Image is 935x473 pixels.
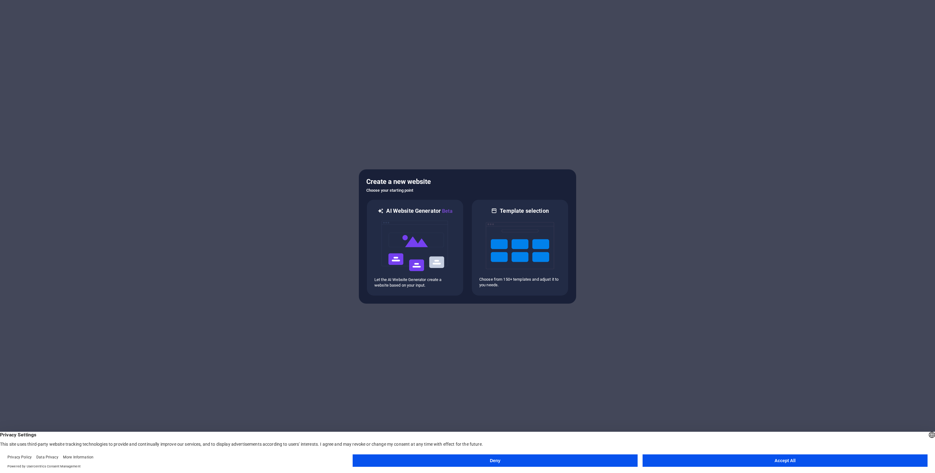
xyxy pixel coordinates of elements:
div: Template selectionChoose from 150+ templates and adjust it to you needs. [471,199,569,296]
div: AI Website GeneratorBetaaiLet the AI Website Generator create a website based on your input. [366,199,464,296]
h5: Create a new website [366,177,569,187]
h6: Template selection [500,207,549,215]
p: Choose from 150+ templates and adjust it to you needs. [479,277,561,288]
img: ai [381,215,449,277]
h6: AI Website Generator [386,207,452,215]
span: Beta [441,208,453,214]
p: Let the AI Website Generator create a website based on your input. [374,277,456,288]
h6: Choose your starting point [366,187,569,194]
